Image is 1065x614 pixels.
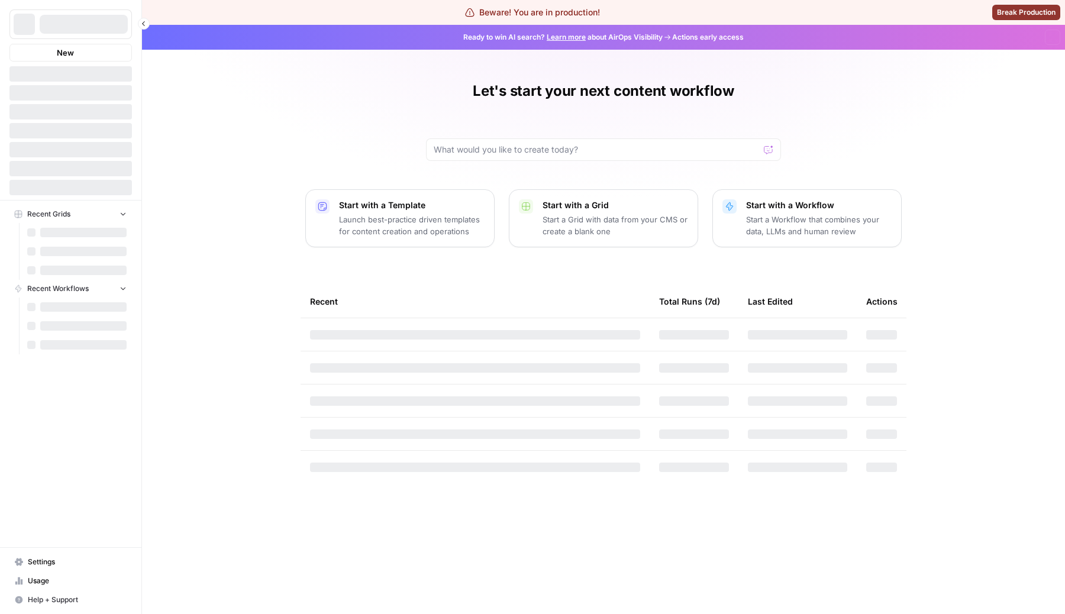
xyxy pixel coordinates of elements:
[27,209,70,219] span: Recent Grids
[310,285,640,318] div: Recent
[547,33,586,41] a: Learn more
[9,552,132,571] a: Settings
[992,5,1060,20] button: Break Production
[473,82,734,101] h1: Let's start your next content workflow
[748,285,793,318] div: Last Edited
[9,590,132,609] button: Help + Support
[9,44,132,62] button: New
[465,7,600,18] div: Beware! You are in production!
[672,32,744,43] span: Actions early access
[509,189,698,247] button: Start with a GridStart a Grid with data from your CMS or create a blank one
[9,205,132,223] button: Recent Grids
[57,47,74,59] span: New
[28,557,127,567] span: Settings
[434,144,759,156] input: What would you like to create today?
[9,280,132,298] button: Recent Workflows
[27,283,89,294] span: Recent Workflows
[9,571,132,590] a: Usage
[997,7,1056,18] span: Break Production
[659,285,720,318] div: Total Runs (7d)
[339,199,485,211] p: Start with a Template
[746,214,892,237] p: Start a Workflow that combines your data, LLMs and human review
[866,285,898,318] div: Actions
[712,189,902,247] button: Start with a WorkflowStart a Workflow that combines your data, LLMs and human review
[28,594,127,605] span: Help + Support
[305,189,495,247] button: Start with a TemplateLaunch best-practice driven templates for content creation and operations
[463,32,663,43] span: Ready to win AI search? about AirOps Visibility
[28,576,127,586] span: Usage
[543,214,688,237] p: Start a Grid with data from your CMS or create a blank one
[746,199,892,211] p: Start with a Workflow
[543,199,688,211] p: Start with a Grid
[339,214,485,237] p: Launch best-practice driven templates for content creation and operations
